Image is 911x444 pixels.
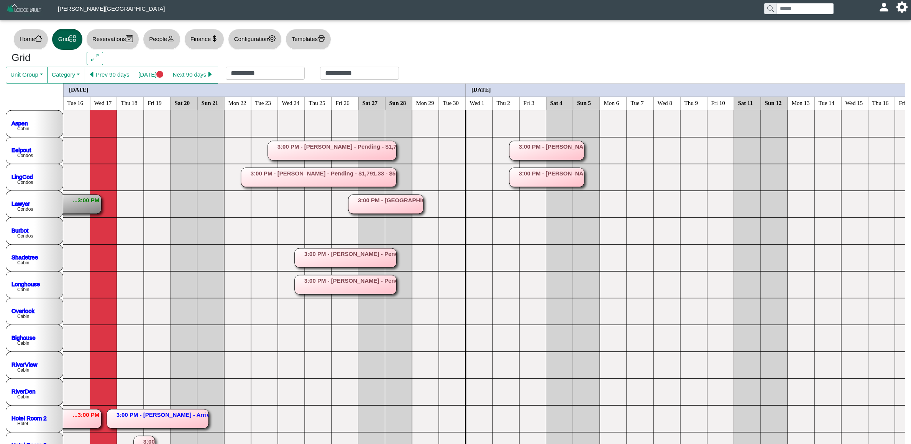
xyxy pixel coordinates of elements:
[17,341,29,346] text: Cabin
[202,100,218,106] text: Sun 21
[35,35,42,42] svg: house
[881,4,887,10] svg: person fill
[363,100,378,106] text: Sat 27
[6,67,48,84] button: Unit Group
[67,100,84,106] text: Tue 16
[69,86,89,92] text: [DATE]
[17,206,33,212] text: Condos
[84,67,134,84] button: caret left fillPrev 90 days
[872,100,889,106] text: Thu 16
[658,100,672,106] text: Wed 8
[184,29,224,50] button: Financecurrency dollar
[87,52,103,66] button: arrows angle expand
[17,314,29,319] text: Cabin
[497,100,510,106] text: Thu 2
[126,35,133,42] svg: calendar2 check
[604,100,619,106] text: Mon 6
[69,35,76,42] svg: grid
[318,35,325,42] svg: printer
[228,100,246,106] text: Mon 22
[6,3,43,16] img: Z
[11,254,38,260] a: Shadetree
[47,67,84,84] button: Category
[11,120,28,126] a: Aspen
[899,4,905,10] svg: gear fill
[11,361,37,367] a: RiverView
[121,100,138,106] text: Thu 18
[11,227,29,233] a: Burbot
[765,100,782,106] text: Sun 12
[211,35,218,42] svg: currency dollar
[17,153,33,158] text: Condos
[309,100,325,106] text: Thu 25
[792,100,810,106] text: Mon 13
[524,100,535,106] text: Fri 3
[226,67,305,80] input: Check in
[268,35,276,42] svg: gear
[471,86,491,92] text: [DATE]
[94,100,112,106] text: Wed 17
[17,180,33,185] text: Condos
[148,100,162,106] text: Fri 19
[286,29,331,50] button: Templatesprinter
[17,126,29,131] text: Cabin
[17,287,29,292] text: Cabin
[738,100,753,106] text: Sat 11
[11,146,31,153] a: Eelpout
[684,100,698,106] text: Thu 9
[711,100,725,106] text: Fri 10
[175,100,190,106] text: Sat 20
[11,52,75,64] h3: Grid
[767,5,773,11] svg: search
[168,67,218,84] button: Next 90 dayscaret right fill
[577,100,591,106] text: Sun 5
[255,100,271,106] text: Tue 23
[89,71,96,78] svg: caret left fill
[17,233,33,239] text: Condos
[91,54,98,61] svg: arrows angle expand
[11,200,30,206] a: Lawyer
[470,100,484,106] text: Wed 1
[11,307,35,314] a: Overlook
[11,415,47,421] a: Hotel Room 2
[167,35,174,42] svg: person
[550,100,563,106] text: Sat 4
[389,100,406,106] text: Sun 28
[320,67,399,80] input: Check out
[134,67,168,84] button: [DATE]circle fill
[819,100,835,106] text: Tue 14
[336,100,350,106] text: Fri 26
[228,29,282,50] button: Configurationgear
[282,100,300,106] text: Wed 24
[416,100,434,106] text: Mon 29
[17,367,29,373] text: Cabin
[13,29,48,50] button: Homehouse
[11,388,36,394] a: RiverDen
[845,100,863,106] text: Wed 15
[206,71,213,78] svg: caret right fill
[143,29,180,50] button: Peopleperson
[11,173,33,180] a: LingCod
[443,100,459,106] text: Tue 30
[11,280,40,287] a: Longhouse
[17,421,28,426] text: Hotel
[86,29,139,50] button: Reservationscalendar2 check
[631,100,644,106] text: Tue 7
[156,71,164,78] svg: circle fill
[17,394,29,400] text: Cabin
[17,260,29,265] text: Cabin
[11,334,36,341] a: Bighouse
[52,29,82,50] button: Gridgrid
